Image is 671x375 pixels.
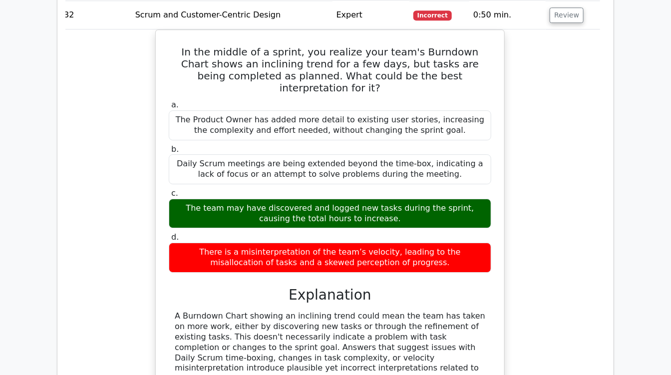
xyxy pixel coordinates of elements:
span: c. [171,188,178,198]
td: 0:50 min. [469,1,546,29]
td: 32 [60,1,131,29]
button: Review [550,7,584,23]
div: Daily Scrum meetings are being extended beyond the time-box, indicating a lack of focus or an att... [169,154,491,184]
div: The team may have discovered and logged new tasks during the sprint, causing the total hours to i... [169,199,491,229]
h3: Explanation [175,287,485,304]
td: Scrum and Customer-Centric Design [131,1,333,29]
span: d. [171,232,179,242]
span: Incorrect [413,10,452,20]
span: a. [171,100,179,109]
div: The Product Owner has added more detail to existing user stories, increasing the complexity and e... [169,110,491,140]
div: There is a misinterpretation of the team’s velocity, leading to the misallocation of tasks and a ... [169,243,491,273]
td: Expert [333,1,409,29]
h5: In the middle of a sprint, you realize your team's Burndown Chart shows an inclining trend for a ... [168,46,492,94]
span: b. [171,144,179,154]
